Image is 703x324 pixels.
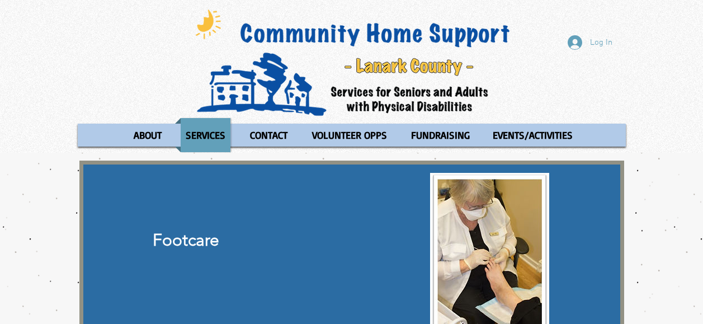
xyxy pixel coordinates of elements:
a: ABOUT [122,118,172,152]
a: CONTACT [239,118,299,152]
p: EVENTS/ACTIVITIES [488,118,578,152]
a: VOLUNTEER OPPS [301,118,398,152]
a: FUNDRAISING [400,118,479,152]
a: EVENTS/ACTIVITIES [482,118,583,152]
nav: Site [78,118,626,152]
span: Log In [586,37,616,49]
p: VOLUNTEER OPPS [307,118,392,152]
p: SERVICES [181,118,230,152]
p: CONTACT [245,118,292,152]
p: FUNDRAISING [406,118,475,152]
button: Log In [560,32,620,53]
span: Footcare [153,230,219,250]
a: SERVICES [175,118,236,152]
p: ABOUT [129,118,167,152]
